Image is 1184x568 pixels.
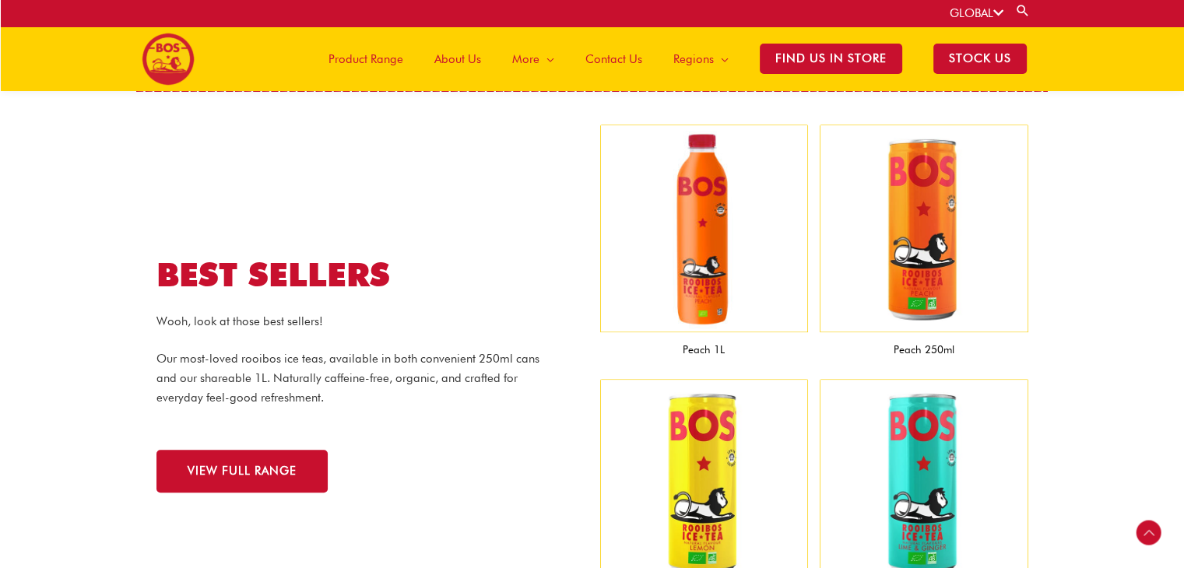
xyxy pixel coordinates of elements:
h2: BEST SELLERS [156,254,585,296]
span: VIEW FULL RANGE [188,465,297,477]
a: Search button [1015,3,1031,18]
span: Regions [673,36,714,82]
span: Product Range [328,36,403,82]
a: Find Us in Store [744,26,918,91]
img: BOS logo finals-200px [142,33,195,86]
img: EU_BOS_250ml_Peach [820,124,1028,333]
a: Product Range [313,26,419,91]
a: Contact Us [570,26,658,91]
figcaption: Peach 1L [600,332,809,367]
a: More [497,26,570,91]
span: Find Us in Store [760,44,902,74]
p: Our most-loved rooibos ice teas, available in both convenient 250ml cans and our shareable 1L. Na... [156,349,553,407]
img: Bos Peach Ice Tea 1L [600,124,809,333]
nav: Site Navigation [301,26,1042,91]
a: VIEW FULL RANGE [156,450,328,493]
a: STOCK US [918,26,1042,91]
span: More [512,36,539,82]
span: About Us [434,36,481,82]
p: Wooh, look at those best sellers! [156,312,553,331]
span: STOCK US [933,44,1027,74]
figcaption: Peach 250ml [820,332,1028,367]
a: GLOBAL [950,6,1003,20]
a: About Us [419,26,497,91]
a: Regions [658,26,744,91]
span: Contact Us [585,36,642,82]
